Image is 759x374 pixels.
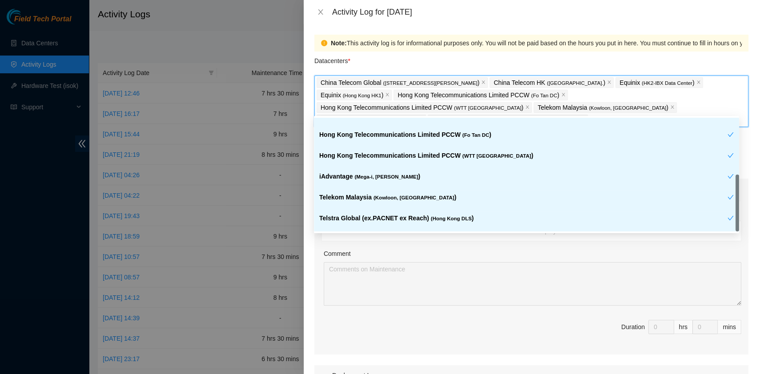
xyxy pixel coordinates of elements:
span: close [481,80,486,85]
p: Telstra Global (ex.PACNET ex Reach) ) [432,115,579,125]
textarea: Comment [324,262,741,306]
span: ( HK2-IBX Data Center [642,80,692,86]
span: check [727,215,734,221]
strong: Note: [331,38,347,48]
div: Duration [621,322,645,332]
div: mins [718,320,741,334]
span: close [385,92,390,98]
p: China Telecom HK ) [494,78,605,88]
p: China Telecom Global ) [321,78,479,88]
span: ( Fo Tan DC [531,93,557,98]
p: Hong Kong Telecommunications Limited PCCW ) [319,130,727,140]
span: ( Fo Tan DC [462,132,490,138]
span: ( Hong Kong DLS [431,216,472,221]
p: Equinix ) [321,90,383,100]
span: ( Hong Kong HK1 [343,93,382,98]
span: close [525,105,530,110]
span: close [317,8,324,16]
span: ( [STREET_ADDRESS][PERSON_NAME] [383,80,477,86]
p: Hong Kong Telecommunications Limited PCCW ) [321,103,523,113]
p: Equinix ) [619,78,694,88]
p: Telstra Global (ex.PACNET ex Reach) ) [319,213,727,223]
span: ( Kowloon, [GEOGRAPHIC_DATA] [589,105,666,111]
span: check [727,131,734,138]
p: Telekom Malaysia ) [319,192,727,203]
span: close [670,105,675,110]
span: exclamation-circle [321,40,327,46]
p: Hong Kong Telecommunications Limited PCCW ) [319,151,727,161]
div: hrs [674,320,693,334]
label: Comment [324,249,351,259]
span: ( Kowloon, [GEOGRAPHIC_DATA] [373,195,454,200]
span: ( WTT [GEOGRAPHIC_DATA] [454,105,521,111]
div: Activity Log for [DATE] [332,7,748,17]
span: ( WTT [GEOGRAPHIC_DATA] [462,153,531,159]
p: iAdvantage ) [321,115,418,125]
span: check [727,173,734,179]
button: Close [314,8,327,16]
span: close [561,92,566,98]
p: Datacenters [314,52,350,66]
span: close [696,80,701,85]
span: check [727,152,734,159]
p: iAdvantage ) [319,171,727,182]
span: ( [GEOGRAPHIC_DATA]. [547,80,603,86]
p: Telekom Malaysia ) [538,103,668,113]
span: check [727,194,734,200]
span: close [607,80,611,85]
span: ( Mega-i, [PERSON_NAME] [354,174,418,179]
p: Hong Kong Telecommunications Limited PCCW ) [398,90,559,100]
